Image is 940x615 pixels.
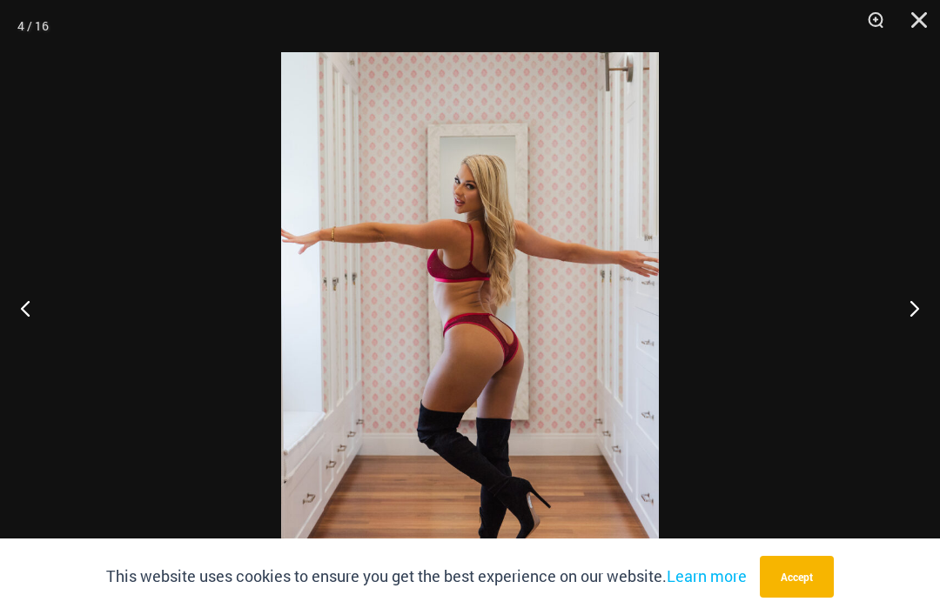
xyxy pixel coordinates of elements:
button: Next [875,264,940,351]
a: Learn more [667,565,747,586]
div: 4 / 16 [17,13,49,39]
button: Accept [760,556,834,598]
p: This website uses cookies to ensure you get the best experience on our website. [106,564,747,590]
